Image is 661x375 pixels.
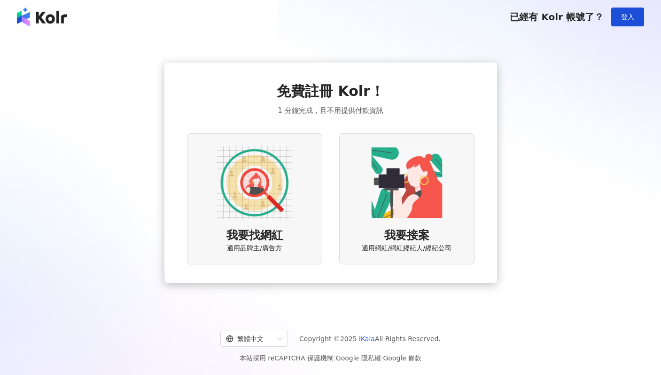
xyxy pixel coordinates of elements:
a: Google 隱私權 [336,354,381,362]
span: 登入 [621,13,634,21]
img: AD identity option [217,145,292,220]
img: logo [17,8,67,26]
span: 本站採用 reCAPTCHA 保護機制 [240,352,421,364]
span: 1 分鐘完成，且不用提供付款資訊 [278,105,383,116]
span: 免費註冊 Kolr！ [277,81,384,101]
a: iKala [359,335,375,343]
span: | [381,354,383,362]
span: | [334,354,336,362]
a: Google 條款 [383,354,421,362]
button: 登入 [611,8,644,26]
span: 適用品牌主/廣告方 [227,244,282,253]
div: 繁體中文 [226,331,274,346]
span: 適用網紅/網紅經紀人/經紀公司 [362,244,451,253]
span: 已經有 Kolr 帳號了？ [510,11,604,23]
img: KOL identity option [369,145,444,220]
span: Copyright © 2025 All Rights Reserved. [299,333,441,344]
span: 我要找網紅 [226,228,283,244]
span: 我要接案 [384,228,429,244]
